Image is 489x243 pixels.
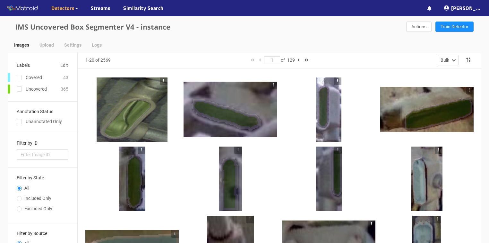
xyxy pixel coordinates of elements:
div: 43 [63,74,68,81]
div: Upload [39,41,54,49]
div: Uncovered [26,85,47,93]
span: Detectors [51,4,75,12]
h3: Filter by ID [17,141,68,146]
div: Bulk [441,57,449,64]
div: Logs [92,41,102,49]
div: 365 [61,85,68,93]
div: Covered [26,74,42,81]
div: 1-20 of 2569 [85,57,111,64]
h3: Filter by Source [17,231,68,236]
h3: Filter by State [17,175,68,180]
h3: Annotation Status [17,109,68,114]
span: Excluded Only [22,206,55,211]
div: Labels [17,62,30,69]
a: Similarity Search [123,4,164,12]
button: Edit [60,60,68,70]
div: IMS Uncovered Box Segmenter V4 - instance [15,21,244,32]
button: Train Detector [435,22,474,32]
span: Train Detector [441,23,468,30]
div: Settings [64,41,81,49]
input: Enter Image ID [17,149,68,160]
span: of 129 [281,58,295,63]
img: Matroid logo [6,4,39,13]
span: All [22,185,32,191]
button: Actions [406,22,432,32]
div: Images [14,41,29,49]
span: Edit [60,62,68,69]
button: Bulk [438,55,459,65]
a: Streams [91,4,111,12]
span: Actions [411,23,426,30]
div: Unannotated Only [17,118,68,125]
span: Included Only [22,196,54,201]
